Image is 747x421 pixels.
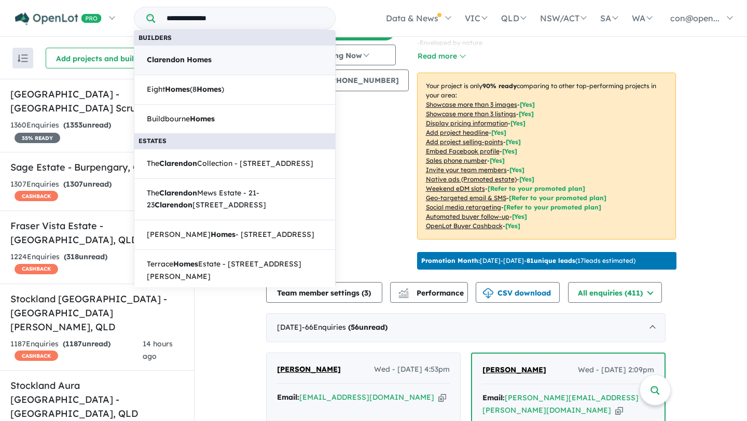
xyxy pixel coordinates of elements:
span: Wed - [DATE] 2:09pm [578,364,654,376]
a: BuildbourneHomes [134,104,336,134]
span: [PERSON_NAME] [482,365,546,374]
span: [ Yes ] [510,119,525,127]
h5: Sage Estate - Burpengary , QLD [10,160,184,174]
div: 1187 Enquir ies [10,338,143,363]
img: download icon [483,288,493,299]
u: Invite your team members [426,166,507,174]
b: 81 unique leads [527,257,575,264]
span: [ Yes ] [506,138,521,146]
button: Copy [438,392,446,403]
span: [Yes] [519,175,534,183]
div: 1224 Enquir ies [10,251,145,276]
h5: Stockland [GEOGRAPHIC_DATA] - [GEOGRAPHIC_DATA][PERSON_NAME] , QLD [10,292,184,334]
u: Sales phone number [426,157,487,164]
strong: Email: [277,392,299,402]
strong: ( unread) [63,179,112,189]
a: TerraceHomesEstate - [STREET_ADDRESS][PERSON_NAME] [134,249,336,292]
u: Showcase more than 3 listings [426,110,516,118]
u: Display pricing information [426,119,508,127]
div: 1307 Enquir ies [10,178,143,203]
span: [Yes] [505,222,520,230]
b: Builders [139,34,172,41]
h5: Stockland Aura [GEOGRAPHIC_DATA] - [GEOGRAPHIC_DATA] , QLD [10,378,184,420]
u: Showcase more than 3 images [426,101,517,108]
span: The Mews Estate - 21-23 [STREET_ADDRESS] [147,187,323,212]
p: Your project is only comparing to other top-performing projects in your area: - - - - - - - - - -... [417,73,676,240]
span: 3 [364,288,368,298]
a: EightHomes(8Homes) [134,75,336,105]
span: Terrace Estate - [STREET_ADDRESS][PERSON_NAME] [147,258,323,283]
strong: ( unread) [64,252,107,261]
p: [DATE] - [DATE] - ( 17 leads estimated) [421,256,635,265]
p: - Enveloped by nature [417,38,668,48]
b: Estates [139,137,167,145]
button: Performance [390,282,468,303]
a: [PERSON_NAME][EMAIL_ADDRESS][PERSON_NAME][DOMAIN_NAME] [482,393,639,415]
span: [ Yes ] [509,166,524,174]
span: 318 [66,252,79,261]
span: [ Yes ] [519,110,534,118]
span: [ Yes ] [490,157,505,164]
span: 1353 [66,120,82,130]
u: Add project headline [426,129,489,136]
button: CSV download [476,282,560,303]
a: TheClarendonCollection - [STREET_ADDRESS] [134,149,336,179]
strong: Clarendon [155,200,192,209]
button: Sales Number:[PHONE_NUMBER] [266,69,409,91]
strong: ( unread) [63,339,110,348]
div: [DATE] [266,313,666,342]
span: [Yes] [512,213,527,220]
a: Clarendon Homes [134,45,336,75]
b: Promotion Month: [421,257,480,264]
span: [Refer to your promoted plan] [504,203,601,211]
a: [PERSON_NAME]Homes- [STREET_ADDRESS] [134,220,336,250]
span: The Collection - [STREET_ADDRESS] [147,158,313,170]
span: CASHBACK [15,350,58,361]
span: [ Yes ] [491,129,506,136]
span: CASHBACK [15,191,58,201]
a: [PERSON_NAME] [482,364,546,376]
strong: Email: [482,393,505,402]
span: con@open... [670,13,720,23]
u: Native ads (Promoted estate) [426,175,517,183]
u: Embed Facebook profile [426,147,500,155]
strong: ( unread) [63,120,111,130]
img: Openlot PRO Logo White [15,12,102,25]
input: Try estate name, suburb, builder or developer [157,7,333,30]
span: [PERSON_NAME] [277,364,341,374]
a: [PERSON_NAME] [277,363,341,376]
strong: Homes [173,259,198,269]
span: [Refer to your promoted plan] [509,194,606,202]
u: Weekend eDM slots [426,185,485,192]
u: OpenLot Buyer Cashback [426,222,503,230]
span: [Refer to your promoted plan] [488,185,585,192]
span: 1187 [65,339,82,348]
strong: Homes [211,230,236,239]
span: 56 [351,322,359,332]
strong: Homes [190,114,215,123]
span: Buildbourne [147,113,215,125]
u: Add project selling-points [426,138,503,146]
strong: ( unread) [348,322,388,332]
button: Add projects and builders [46,48,160,68]
u: Social media retargeting [426,203,501,211]
span: Eight (8 ) [147,83,224,96]
span: 35 % READY [15,133,60,143]
button: Copy [615,405,623,416]
strong: Clarendon [159,159,197,168]
button: Team member settings (3) [266,282,382,303]
span: Performance [400,288,464,298]
strong: Clarendon [147,55,185,64]
u: Automated buyer follow-up [426,213,509,220]
span: - 66 Enquir ies [302,322,388,332]
strong: Homes [187,55,212,64]
b: 90 % ready [482,82,517,90]
button: All enquiries (411) [568,282,662,303]
span: [PERSON_NAME] - [STREET_ADDRESS] [147,229,314,241]
span: 14 hours ago [143,339,173,361]
div: 1360 Enquir ies [10,119,139,144]
strong: Homes [197,85,222,94]
strong: Clarendon [159,188,197,198]
u: Geo-targeted email & SMS [426,194,506,202]
h5: [GEOGRAPHIC_DATA] - [GEOGRAPHIC_DATA] Scrub , QLD [10,87,184,115]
